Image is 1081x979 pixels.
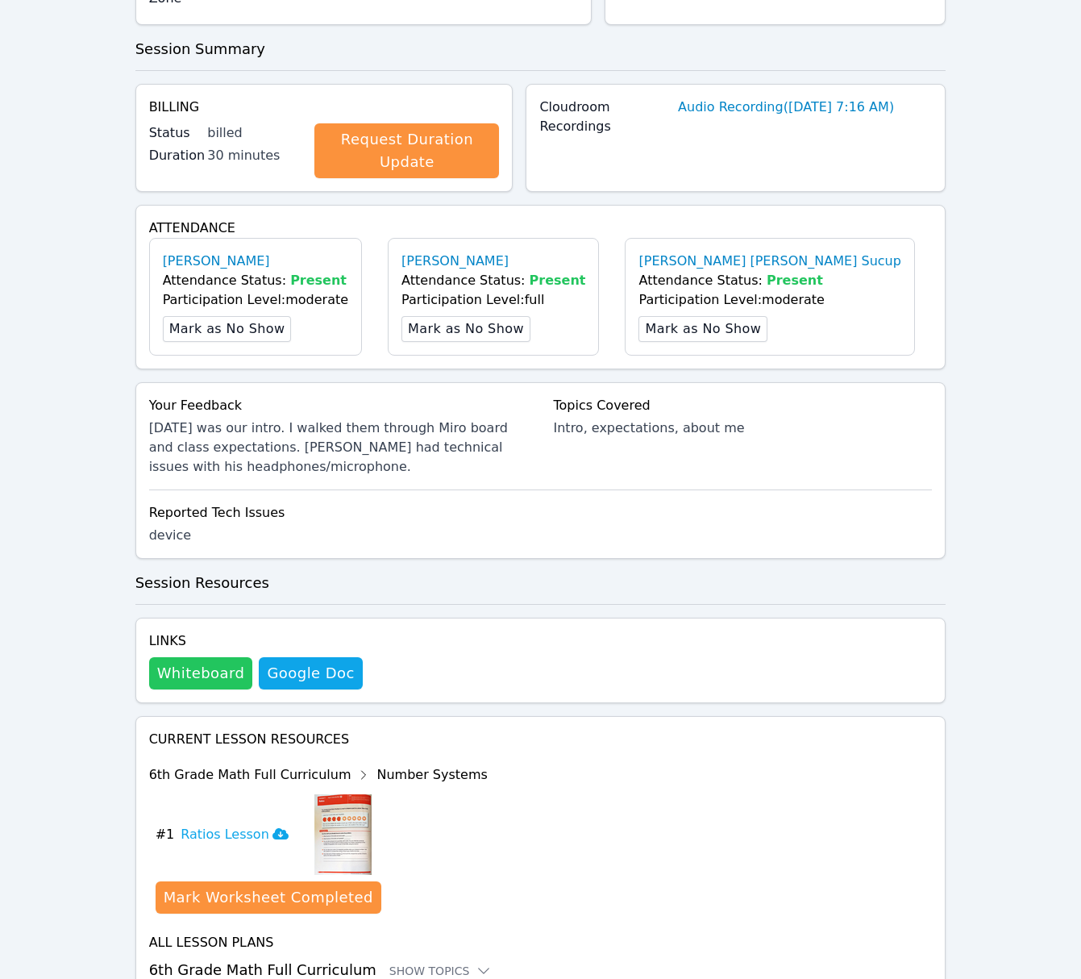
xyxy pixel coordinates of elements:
button: #1Ratios Lesson [156,794,301,875]
div: Attendance Status: [163,271,348,290]
div: Reported Tech Issues [149,503,933,523]
div: Intro, expectations, about me [554,419,933,438]
span: # 1 [156,825,175,844]
h4: Current Lesson Resources [149,730,933,749]
div: Attendance Status: [638,271,900,290]
button: Mark as No Show [401,316,530,342]
img: Ratios Lesson [314,794,372,875]
div: billed [207,123,301,143]
button: Mark as No Show [638,316,767,342]
span: Present [290,273,347,288]
div: 6th Grade Math Full Curriculum Number Systems [149,762,488,788]
button: Show Topics [389,963,493,979]
li: device [149,526,933,545]
span: Present [767,273,823,288]
h3: Session Summary [135,38,946,60]
h3: Session Resources [135,572,946,594]
label: Duration [149,146,198,165]
label: Cloudroom Recordings [539,98,668,136]
h3: Ratios Lesson [181,825,289,844]
h4: All Lesson Plans [149,933,933,952]
h4: Billing [149,98,500,117]
div: Mark Worksheet Completed [164,886,373,909]
button: Whiteboard [149,657,253,689]
a: [PERSON_NAME] [163,252,270,271]
div: 30 minutes [207,146,301,165]
label: Status [149,123,198,143]
a: [PERSON_NAME] [401,252,509,271]
a: Audio Recording([DATE] 7:16 AM) [678,98,894,117]
h4: Links [149,631,363,651]
span: Present [530,273,586,288]
div: Participation Level: moderate [638,290,900,310]
button: Mark Worksheet Completed [156,881,381,914]
a: Request Duration Update [314,123,499,178]
div: Participation Level: moderate [163,290,348,310]
a: Google Doc [259,657,362,689]
div: [DATE] was our intro. I walked them through Miro board and class expectations. [PERSON_NAME] had ... [149,419,528,477]
h4: Attendance [149,219,933,238]
div: Participation Level: full [401,290,585,310]
button: Mark as No Show [163,316,292,342]
a: [PERSON_NAME] [PERSON_NAME] Sucup [638,252,900,271]
div: Topics Covered [554,396,933,415]
div: Attendance Status: [401,271,585,290]
div: Your Feedback [149,396,528,415]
